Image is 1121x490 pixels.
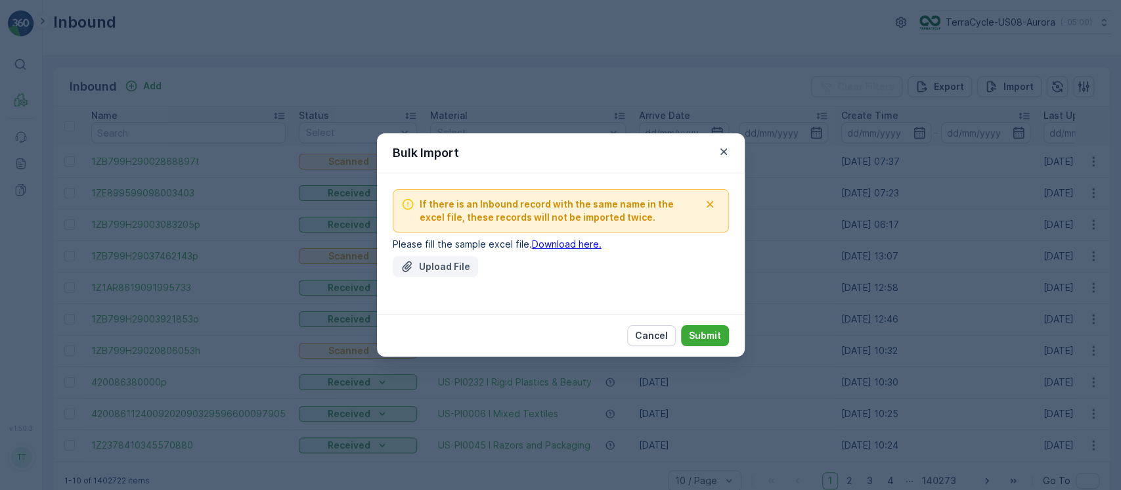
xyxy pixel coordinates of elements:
p: Submit [689,329,721,342]
span: If there is an Inbound record with the same name in the excel file, these records will not be imp... [420,198,699,224]
p: Upload File [419,260,470,273]
button: Submit [681,325,729,346]
p: Bulk Import [393,144,459,162]
p: Please fill the sample excel file. [393,238,729,251]
button: Cancel [627,325,676,346]
p: Cancel [635,329,668,342]
button: Upload File [393,256,478,277]
a: Download here. [532,238,602,250]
